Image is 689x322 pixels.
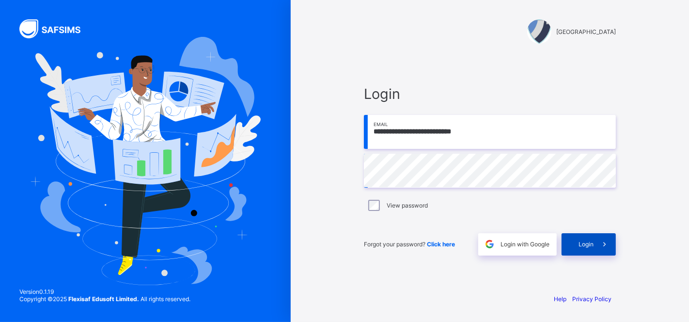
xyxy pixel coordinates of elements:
[19,295,190,303] span: Copyright © 2025 All rights reserved.
[579,241,594,248] span: Login
[484,239,495,250] img: google.396cfc9801f0270233282035f929180a.svg
[556,28,616,35] span: [GEOGRAPHIC_DATA]
[501,241,549,248] span: Login with Google
[364,241,455,248] span: Forgot your password?
[572,295,611,303] a: Privacy Policy
[364,85,616,102] span: Login
[554,295,566,303] a: Help
[427,241,455,248] a: Click here
[387,202,428,209] label: View password
[30,37,261,285] img: Hero Image
[68,295,139,303] strong: Flexisaf Edusoft Limited.
[19,19,92,38] img: SAFSIMS Logo
[19,288,190,295] span: Version 0.1.19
